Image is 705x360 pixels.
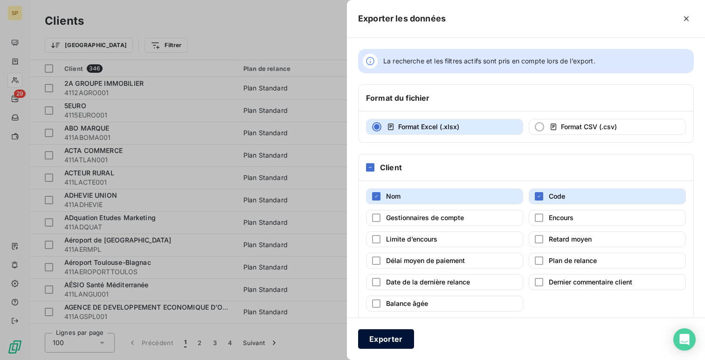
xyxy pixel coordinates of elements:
button: Dernier commentaire client [529,274,686,290]
button: Plan de relance [529,253,686,269]
span: Dernier commentaire client [549,278,632,286]
button: Date de la dernière relance [366,274,523,290]
span: Balance âgée [386,299,428,307]
span: Gestionnaires de compte [386,214,464,222]
button: Nom [366,188,523,204]
span: Code [549,192,565,200]
span: Délai moyen de paiement [386,256,465,264]
span: Format CSV (.csv) [561,123,617,131]
span: Encours [549,214,574,222]
button: Retard moyen [529,231,686,247]
button: Délai moyen de paiement [366,253,523,269]
span: Nom [386,192,401,200]
button: Format Excel (.xlsx) [366,119,523,135]
div: Open Intercom Messenger [673,328,696,351]
button: Exporter [358,329,414,349]
button: Limite d’encours [366,231,523,247]
h6: Format du fichier [366,92,430,104]
span: Limite d’encours [386,235,437,243]
button: Encours [529,210,686,226]
h6: Client [380,162,402,173]
button: Code [529,188,686,204]
h5: Exporter les données [358,12,446,25]
button: Format CSV (.csv) [529,119,686,135]
span: Retard moyen [549,235,592,243]
span: La recherche et les filtres actifs sont pris en compte lors de l’export. [383,56,595,66]
button: Gestionnaires de compte [366,210,523,226]
span: Date de la dernière relance [386,278,470,286]
span: Plan de relance [549,256,597,264]
button: Balance âgée [366,296,523,312]
span: Format Excel (.xlsx) [398,123,459,131]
